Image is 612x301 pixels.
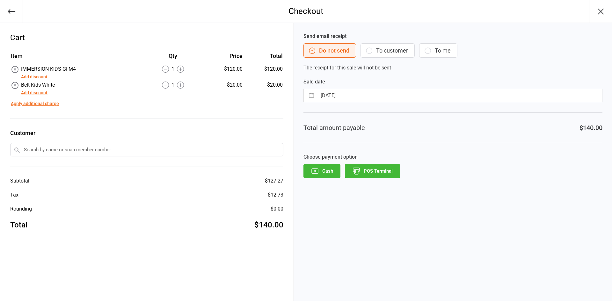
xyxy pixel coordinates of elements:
label: Sale date [303,78,602,86]
div: $0.00 [271,205,283,213]
label: Send email receipt [303,32,602,40]
span: Belt Kids White [21,82,55,88]
div: $20.00 [203,81,242,89]
div: Subtotal [10,177,29,185]
input: Search by name or scan member number [10,143,283,156]
th: Total [245,52,283,65]
th: Item [11,52,143,65]
button: Do not send [303,43,356,58]
div: $12.73 [268,191,283,199]
div: Cart [10,32,283,43]
th: Qty [144,52,202,65]
div: Total amount payable [303,123,365,133]
div: The receipt for this sale will not be sent [303,32,602,72]
button: To me [419,43,457,58]
div: $140.00 [254,219,283,231]
td: $20.00 [245,81,283,97]
span: IMMERSION KIDS GI M4 [21,66,76,72]
div: Total [10,219,27,231]
div: 1 [144,81,202,89]
button: POS Terminal [345,164,400,178]
button: Apply additional charge [11,100,59,107]
div: $127.27 [265,177,283,185]
div: Tax [10,191,18,199]
div: $120.00 [203,65,242,73]
button: Add discount [21,90,47,96]
button: Add discount [21,74,47,80]
button: To customer [361,43,415,58]
div: Rounding [10,205,32,213]
div: $140.00 [579,123,602,133]
td: $120.00 [245,65,283,81]
button: Cash [303,164,340,178]
label: Customer [10,129,283,137]
label: Choose payment option [303,153,602,161]
div: Price [203,52,242,60]
div: 1 [144,65,202,73]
